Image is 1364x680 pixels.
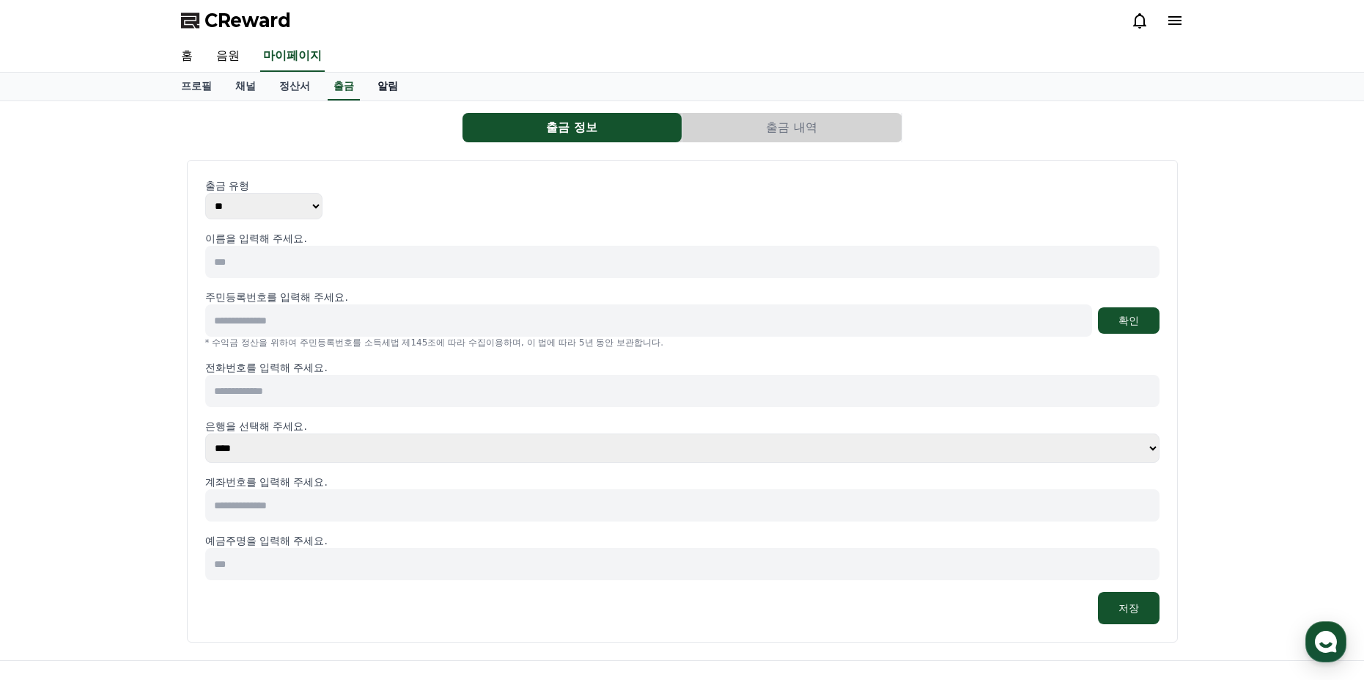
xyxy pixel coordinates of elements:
span: 설정 [226,487,244,499]
p: 전화번호를 입력해 주세요. [205,360,1160,375]
a: 알림 [366,73,410,100]
span: 대화 [134,488,152,500]
p: 출금 유형 [205,178,1160,193]
a: 출금 [328,73,360,100]
a: 정산서 [268,73,322,100]
a: 대화 [97,465,189,502]
p: 예금주명을 입력해 주세요. [205,533,1160,548]
p: * 수익금 정산을 위하여 주민등록번호를 소득세법 제145조에 따라 수집이용하며, 이 법에 따라 5년 동안 보관합니다. [205,337,1160,348]
button: 출금 내역 [682,113,902,142]
a: 채널 [224,73,268,100]
button: 저장 [1098,592,1160,624]
a: 홈 [4,465,97,502]
span: 홈 [46,487,55,499]
p: 주민등록번호를 입력해 주세요. [205,290,348,304]
span: CReward [204,9,291,32]
p: 이름을 입력해 주세요. [205,231,1160,246]
button: 출금 정보 [462,113,682,142]
p: 은행을 선택해 주세요. [205,419,1160,434]
a: 설정 [189,465,281,502]
a: 홈 [169,41,204,72]
a: 프로필 [169,73,224,100]
a: CReward [181,9,291,32]
button: 확인 [1098,307,1160,334]
p: 계좌번호를 입력해 주세요. [205,475,1160,489]
a: 마이페이지 [260,41,325,72]
a: 음원 [204,41,251,72]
